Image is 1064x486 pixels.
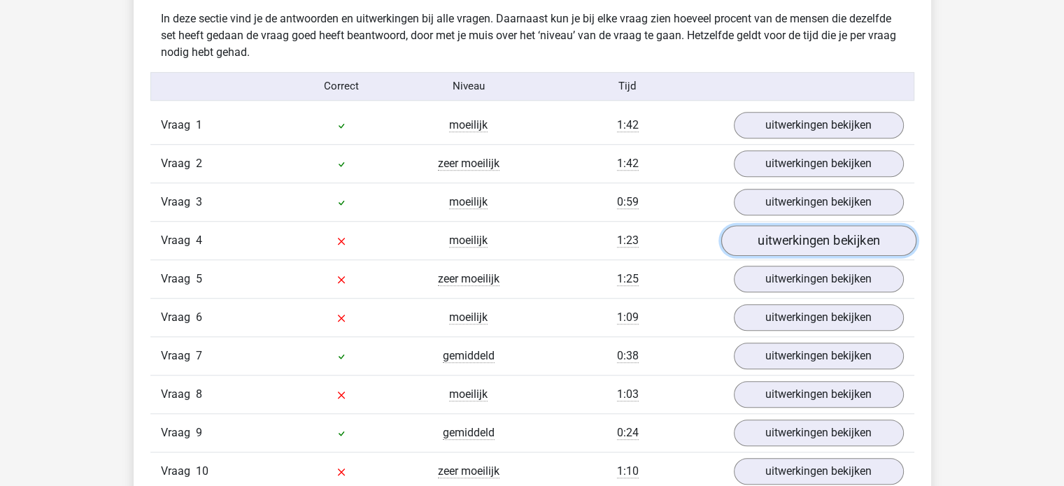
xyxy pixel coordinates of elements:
[438,464,499,478] span: zeer moeilijk
[443,349,495,363] span: gemiddeld
[617,195,639,209] span: 0:59
[617,157,639,171] span: 1:42
[617,118,639,132] span: 1:42
[617,310,639,324] span: 1:09
[449,195,488,209] span: moeilijk
[405,78,532,94] div: Niveau
[196,464,208,478] span: 10
[617,234,639,248] span: 1:23
[196,349,202,362] span: 7
[734,343,904,369] a: uitwerkingen bekijken
[196,157,202,170] span: 2
[161,194,196,210] span: Vraag
[734,304,904,331] a: uitwerkingen bekijken
[196,387,202,401] span: 8
[161,424,196,441] span: Vraag
[449,118,488,132] span: moeilijk
[196,195,202,208] span: 3
[278,78,405,94] div: Correct
[617,387,639,401] span: 1:03
[443,426,495,440] span: gemiddeld
[617,349,639,363] span: 0:38
[196,310,202,324] span: 6
[449,234,488,248] span: moeilijk
[438,272,499,286] span: zeer moeilijk
[161,348,196,364] span: Vraag
[161,386,196,403] span: Vraag
[196,234,202,247] span: 4
[161,232,196,249] span: Vraag
[734,420,904,446] a: uitwerkingen bekijken
[196,426,202,439] span: 9
[734,381,904,408] a: uitwerkingen bekijken
[161,463,196,480] span: Vraag
[734,150,904,177] a: uitwerkingen bekijken
[532,78,723,94] div: Tijd
[161,155,196,172] span: Vraag
[161,309,196,326] span: Vraag
[161,271,196,287] span: Vraag
[734,266,904,292] a: uitwerkingen bekijken
[196,272,202,285] span: 5
[449,310,488,324] span: moeilijk
[449,387,488,401] span: moeilijk
[734,458,904,485] a: uitwerkingen bekijken
[617,464,639,478] span: 1:10
[438,157,499,171] span: zeer moeilijk
[196,118,202,131] span: 1
[734,112,904,138] a: uitwerkingen bekijken
[617,426,639,440] span: 0:24
[721,225,916,256] a: uitwerkingen bekijken
[150,10,914,61] div: In deze sectie vind je de antwoorden en uitwerkingen bij alle vragen. Daarnaast kun je bij elke v...
[617,272,639,286] span: 1:25
[161,117,196,134] span: Vraag
[734,189,904,215] a: uitwerkingen bekijken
